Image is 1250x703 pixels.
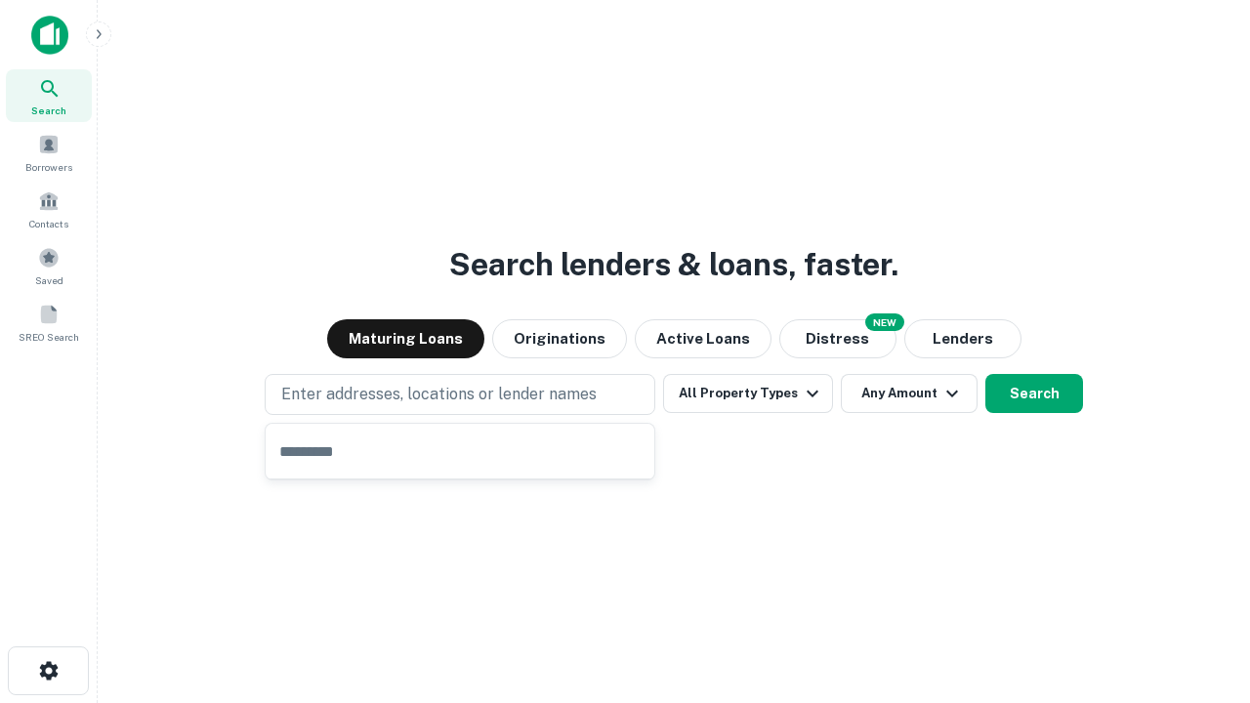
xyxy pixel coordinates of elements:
button: Search distressed loans with lien and other non-mortgage details. [779,319,896,358]
button: Lenders [904,319,1021,358]
button: Active Loans [635,319,771,358]
span: SREO Search [19,329,79,345]
a: Borrowers [6,126,92,179]
span: Borrowers [25,159,72,175]
a: Saved [6,239,92,292]
div: NEW [865,313,904,331]
img: capitalize-icon.png [31,16,68,55]
a: Contacts [6,183,92,235]
span: Saved [35,272,63,288]
button: All Property Types [663,374,833,413]
a: SREO Search [6,296,92,349]
button: Enter addresses, locations or lender names [265,374,655,415]
button: Any Amount [841,374,978,413]
iframe: Chat Widget [1152,547,1250,641]
span: Contacts [29,216,68,231]
span: Search [31,103,66,118]
button: Maturing Loans [327,319,484,358]
h3: Search lenders & loans, faster. [449,241,898,288]
button: Originations [492,319,627,358]
a: Search [6,69,92,122]
button: Search [985,374,1083,413]
p: Enter addresses, locations or lender names [281,383,597,406]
